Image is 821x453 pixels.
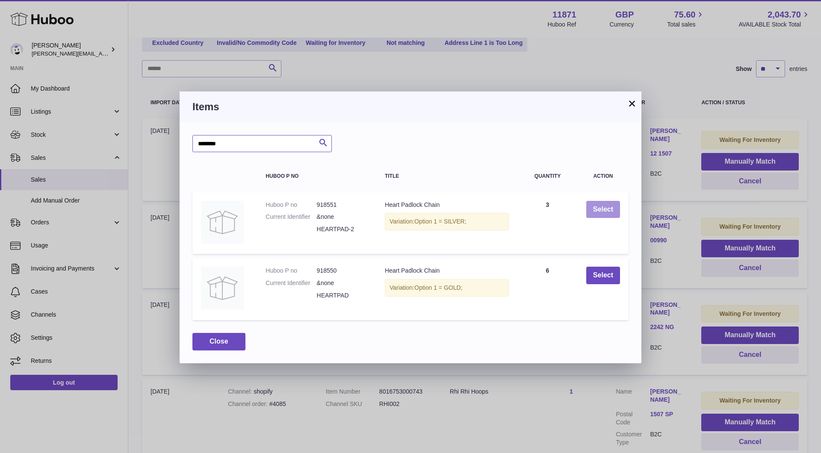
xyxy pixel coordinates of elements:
img: Heart Padlock Chain [201,201,244,244]
span: Option 1 = GOLD; [414,284,462,291]
dt: Huboo P no [266,201,316,209]
td: 6 [517,258,578,320]
button: Close [192,333,245,350]
button: Select [586,201,620,218]
dd: 918551 [317,201,368,209]
dd: &none [317,213,368,221]
td: 3 [517,192,578,254]
th: Huboo P no [257,165,376,188]
dt: Current Identifier [266,213,316,221]
span: Close [210,338,228,345]
dd: HEARTPAD [317,291,368,300]
dt: Huboo P no [266,267,316,275]
button: × [627,98,637,109]
th: Quantity [517,165,578,188]
th: Title [376,165,517,188]
div: Variation: [385,279,509,297]
div: Heart Padlock Chain [385,267,509,275]
button: Select [586,267,620,284]
dt: Current Identifier [266,279,316,287]
h3: Items [192,100,629,114]
th: Action [578,165,629,188]
dd: 918550 [317,267,368,275]
img: Heart Padlock Chain [201,267,244,309]
dd: HEARTPAD-2 [317,225,368,233]
div: Variation: [385,213,509,230]
dd: &none [317,279,368,287]
span: Option 1 = SILVER; [414,218,467,225]
div: Heart Padlock Chain [385,201,509,209]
